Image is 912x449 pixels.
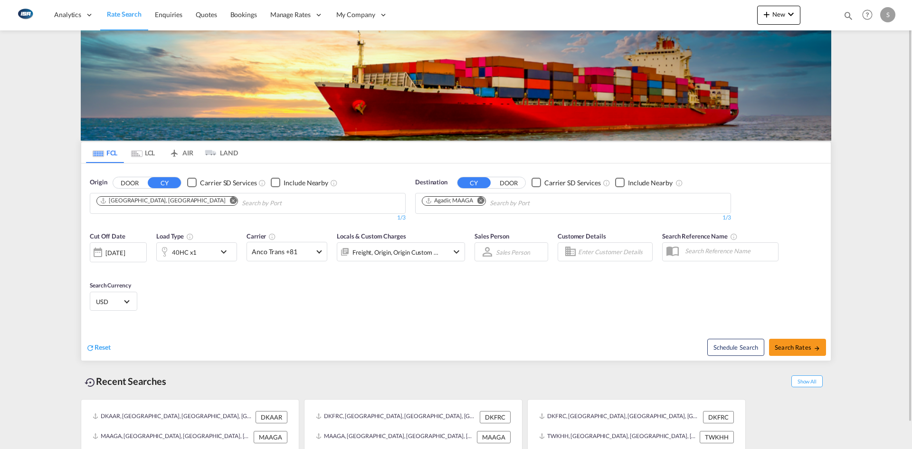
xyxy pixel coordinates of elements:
[859,7,880,24] div: Help
[769,339,826,356] button: Search Ratesicon-arrow-right
[86,343,111,353] div: icon-refreshReset
[85,377,96,388] md-icon: icon-backup-restore
[415,178,447,187] span: Destination
[247,232,276,240] span: Carrier
[81,371,170,392] div: Recent Searches
[254,431,287,443] div: MAAGA
[155,10,182,19] span: Enquiries
[761,10,797,18] span: New
[172,246,197,259] div: 40HC x1
[791,375,823,387] span: Show All
[628,178,673,188] div: Include Nearby
[316,431,475,443] div: MAAGA, Agadir, Morocco, Northern Africa, Africa
[124,142,162,163] md-tab-item: LCL
[242,196,332,211] input: Chips input.
[477,431,511,443] div: MAAGA
[156,242,237,261] div: 40HC x1icon-chevron-down
[107,10,142,18] span: Rate Search
[90,261,97,274] md-datepicker: Select
[95,193,336,211] md-chips-wrap: Chips container. Use arrow keys to select chips.
[475,232,509,240] span: Sales Person
[420,193,584,211] md-chips-wrap: Chips container. Use arrow keys to select chips.
[480,411,511,423] div: DKFRC
[415,214,731,222] div: 1/3
[615,178,673,188] md-checkbox: Checkbox No Ink
[113,177,146,188] button: DOOR
[93,431,251,443] div: MAAGA, Agadir, Morocco, Northern Africa, Africa
[425,197,475,205] div: Press delete to remove this chip.
[90,214,406,222] div: 1/3
[603,179,610,187] md-icon: Unchecked: Search for CY (Container Yard) services for all selected carriers.Checked : Search for...
[169,147,180,154] md-icon: icon-airplane
[495,245,531,259] md-select: Sales Person
[95,343,111,351] span: Reset
[757,6,800,25] button: icon-plus 400-fgNewicon-chevron-down
[539,431,697,443] div: TWKHH, Kaohsiung, Taiwan, Province of China, Greater China & Far East Asia, Asia Pacific
[490,196,580,211] input: Chips input.
[337,232,406,240] span: Locals & Custom Charges
[492,177,525,188] button: DOOR
[258,179,266,187] md-icon: Unchecked: Search for CY (Container Yard) services for all selected carriers.Checked : Search for...
[90,178,107,187] span: Origin
[100,197,227,205] div: Press delete to remove this chip.
[81,163,831,361] div: OriginDOOR CY Checkbox No InkUnchecked: Search for CY (Container Yard) services for all selected ...
[223,197,237,206] button: Remove
[675,179,683,187] md-icon: Unchecked: Ignores neighbouring ports when fetching rates.Checked : Includes neighbouring ports w...
[785,9,797,20] md-icon: icon-chevron-down
[457,177,491,188] button: CY
[86,344,95,352] md-icon: icon-refresh
[843,10,854,21] md-icon: icon-magnify
[252,247,313,257] span: Anco Trans +81
[187,178,256,188] md-checkbox: Checkbox No Ink
[90,242,147,262] div: [DATE]
[105,248,125,257] div: [DATE]
[95,295,132,308] md-select: Select Currency: $ USDUnited States Dollar
[761,9,772,20] md-icon: icon-plus 400-fg
[532,178,601,188] md-checkbox: Checkbox No Ink
[337,242,465,261] div: Freight Origin Origin Custom Factory Stuffingicon-chevron-down
[471,197,485,206] button: Remove
[703,411,734,423] div: DKFRC
[336,10,375,19] span: My Company
[730,233,738,240] md-icon: Your search will be saved by the below given name
[81,30,831,141] img: LCL+%26+FCL+BACKGROUND.png
[814,345,820,352] md-icon: icon-arrow-right
[14,4,36,26] img: 1aa151c0c08011ec8d6f413816f9a227.png
[451,246,462,258] md-icon: icon-chevron-down
[268,233,276,240] md-icon: The selected Trucker/Carrierwill be displayed in the rate results If the rates are from another f...
[96,297,123,306] span: USD
[93,411,253,423] div: DKAAR, Aarhus, Denmark, Northern Europe, Europe
[775,344,820,351] span: Search Rates
[148,177,181,188] button: CY
[256,411,287,423] div: DKAAR
[425,197,473,205] div: Agadir, MAAGA
[90,232,125,240] span: Cut Off Date
[539,411,701,423] div: DKFRC, Fredericia, Denmark, Northern Europe, Europe
[271,178,328,188] md-checkbox: Checkbox No Ink
[680,244,778,258] input: Search Reference Name
[270,10,311,19] span: Manage Rates
[90,282,131,289] span: Search Currency
[162,142,200,163] md-tab-item: AIR
[880,7,895,22] div: S
[186,233,194,240] md-icon: icon-information-outline
[196,10,217,19] span: Quotes
[100,197,225,205] div: Aarhus, DKAAR
[544,178,601,188] div: Carrier SD Services
[700,431,734,443] div: TWKHH
[352,246,439,259] div: Freight Origin Origin Custom Factory Stuffing
[662,232,738,240] span: Search Reference Name
[54,10,81,19] span: Analytics
[284,178,328,188] div: Include Nearby
[859,7,875,23] span: Help
[578,245,649,259] input: Enter Customer Details
[156,232,194,240] span: Load Type
[316,411,477,423] div: DKFRC, Fredericia, Denmark, Northern Europe, Europe
[200,178,256,188] div: Carrier SD Services
[200,142,238,163] md-tab-item: LAND
[230,10,257,19] span: Bookings
[218,246,234,258] md-icon: icon-chevron-down
[86,142,238,163] md-pagination-wrapper: Use the left and right arrow keys to navigate between tabs
[843,10,854,25] div: icon-magnify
